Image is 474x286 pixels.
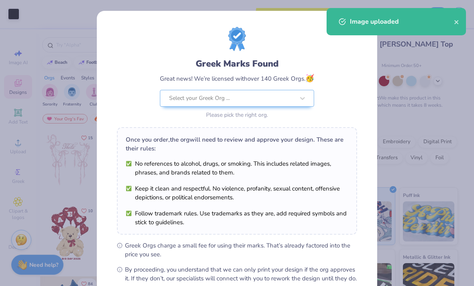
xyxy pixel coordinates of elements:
div: Image uploaded [350,17,454,26]
li: Keep it clean and respectful. No violence, profanity, sexual content, offensive depictions, or po... [126,184,348,202]
li: No references to alcohol, drugs, or smoking. This includes related images, phrases, and brands re... [126,159,348,177]
div: Great news! We’re licensed with over 140 Greek Orgs. [160,73,314,84]
span: 🥳 [305,73,314,83]
span: Greek Orgs charge a small fee for using their marks. That’s already factored into the price you see. [125,241,357,259]
div: Please pick the right org. [160,111,314,119]
div: Greek Marks Found [160,57,314,70]
div: Once you order, the org will need to review and approve your design. These are their rules: [126,135,348,153]
button: close [454,17,460,26]
li: Follow trademark rules. Use trademarks as they are, add required symbols and stick to guidelines. [126,209,348,227]
img: license-marks-badge.png [228,27,246,51]
span: By proceeding, you understand that we can only print your design if the org approves it. If they ... [125,265,357,283]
